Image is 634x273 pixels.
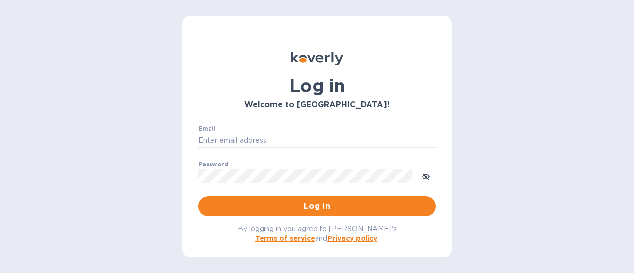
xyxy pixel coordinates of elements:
h3: Welcome to [GEOGRAPHIC_DATA]! [198,100,436,109]
input: Enter email address [198,133,436,148]
button: toggle password visibility [416,166,436,186]
label: Email [198,126,215,132]
span: Log in [206,200,428,212]
label: Password [198,162,228,167]
span: By logging in you agree to [PERSON_NAME]'s and . [238,225,397,242]
button: Log in [198,196,436,216]
h1: Log in [198,75,436,96]
a: Privacy policy [327,234,377,242]
a: Terms of service [255,234,315,242]
img: Koverly [291,52,343,65]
